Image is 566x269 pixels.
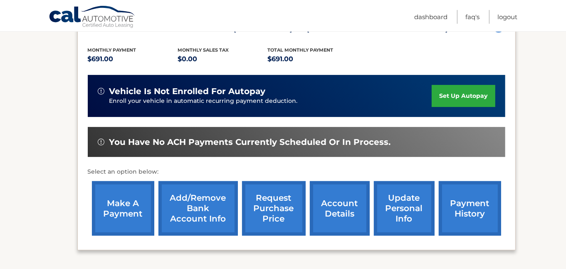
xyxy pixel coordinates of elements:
span: vehicle is not enrolled for autopay [109,86,266,97]
p: $691.00 [268,53,358,65]
a: update personal info [374,181,435,236]
a: Logout [497,10,517,24]
a: set up autopay [432,85,495,107]
span: You have no ACH payments currently scheduled or in process. [109,137,391,147]
a: make a payment [92,181,154,236]
a: account details [310,181,370,236]
a: payment history [439,181,501,236]
img: alert-white.svg [98,139,104,145]
a: FAQ's [465,10,479,24]
span: Monthly Payment [88,47,136,53]
p: $691.00 [88,53,178,65]
a: Dashboard [414,10,447,24]
a: Add/Remove bank account info [158,181,238,236]
img: alert-white.svg [98,88,104,95]
span: Monthly sales Tax [178,47,229,53]
a: request purchase price [242,181,306,236]
p: Enroll your vehicle in automatic recurring payment deduction. [109,97,432,106]
p: Select an option below: [88,167,505,177]
a: Cal Automotive [49,5,136,30]
p: $0.00 [178,53,268,65]
span: Total Monthly Payment [268,47,334,53]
